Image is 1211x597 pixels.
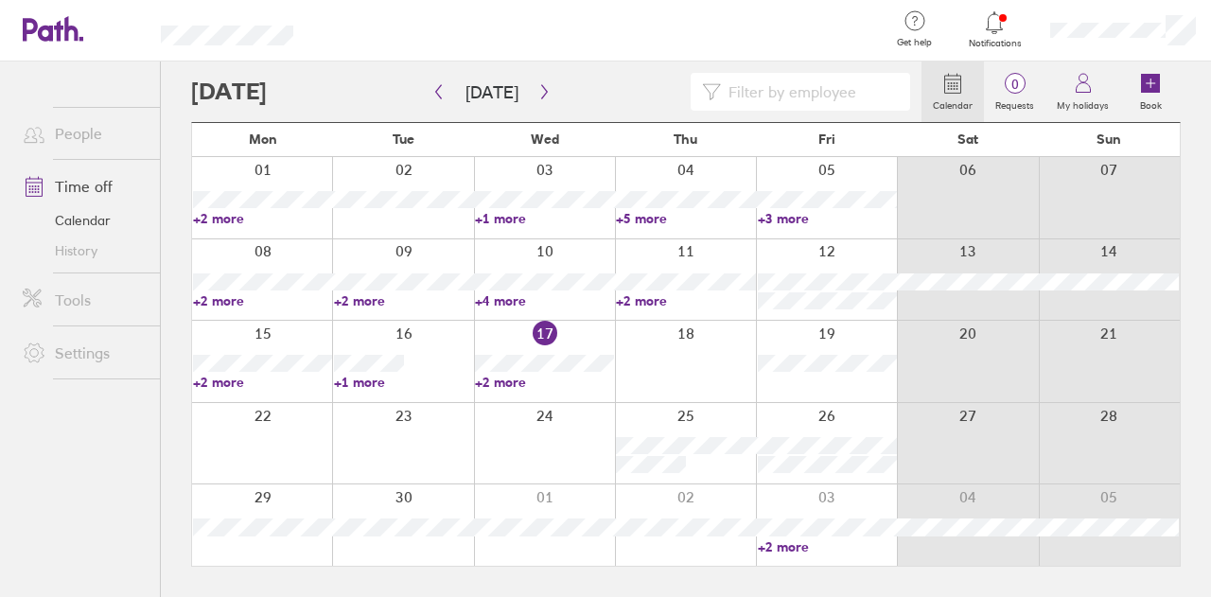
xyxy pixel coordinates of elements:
a: +2 more [475,374,614,391]
a: Book [1120,61,1181,122]
label: My holidays [1045,95,1120,112]
span: Wed [531,132,559,147]
a: 0Requests [984,61,1045,122]
a: My holidays [1045,61,1120,122]
a: Time off [8,167,160,205]
a: Tools [8,281,160,319]
span: Sat [957,132,978,147]
label: Requests [984,95,1045,112]
a: Notifications [964,9,1026,49]
span: Notifications [964,38,1026,49]
a: +2 more [616,292,755,309]
span: Mon [249,132,277,147]
label: Book [1129,95,1173,112]
a: History [8,236,160,266]
a: +2 more [193,292,332,309]
a: +3 more [758,210,897,227]
a: +2 more [193,210,332,227]
button: [DATE] [450,77,534,108]
input: Filter by employee [721,74,899,110]
a: +4 more [475,292,614,309]
span: Tue [393,132,414,147]
span: Fri [818,132,835,147]
a: +2 more [334,292,473,309]
a: +2 more [758,538,897,555]
a: +1 more [334,374,473,391]
a: People [8,114,160,152]
a: +1 more [475,210,614,227]
a: +5 more [616,210,755,227]
span: Sun [1097,132,1121,147]
span: Get help [884,37,945,48]
a: +2 more [193,374,332,391]
a: Calendar [921,61,984,122]
a: Calendar [8,205,160,236]
a: Settings [8,334,160,372]
label: Calendar [921,95,984,112]
span: Thu [674,132,697,147]
span: 0 [984,77,1045,92]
